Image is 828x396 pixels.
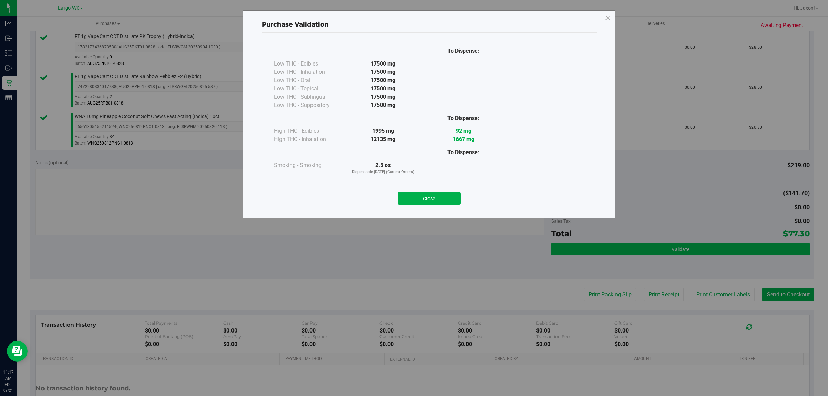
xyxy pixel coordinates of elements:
[7,341,28,362] iframe: Resource center
[343,127,423,135] div: 1995 mg
[343,169,423,175] p: Dispensable [DATE] (Current Orders)
[274,101,343,109] div: Low THC - Suppository
[343,93,423,101] div: 17500 mg
[343,60,423,68] div: 17500 mg
[343,101,423,109] div: 17500 mg
[398,192,461,205] button: Close
[274,68,343,76] div: Low THC - Inhalation
[343,161,423,175] div: 2.5 oz
[262,21,329,28] span: Purchase Validation
[274,85,343,93] div: Low THC - Topical
[423,148,504,157] div: To Dispense:
[423,114,504,122] div: To Dispense:
[274,127,343,135] div: High THC - Edibles
[343,76,423,85] div: 17500 mg
[274,135,343,143] div: High THC - Inhalation
[453,136,474,142] strong: 1667 mg
[274,161,343,169] div: Smoking - Smoking
[423,47,504,55] div: To Dispense:
[343,135,423,143] div: 12135 mg
[456,128,471,134] strong: 92 mg
[274,93,343,101] div: Low THC - Sublingual
[343,68,423,76] div: 17500 mg
[274,60,343,68] div: Low THC - Edibles
[274,76,343,85] div: Low THC - Oral
[343,85,423,93] div: 17500 mg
